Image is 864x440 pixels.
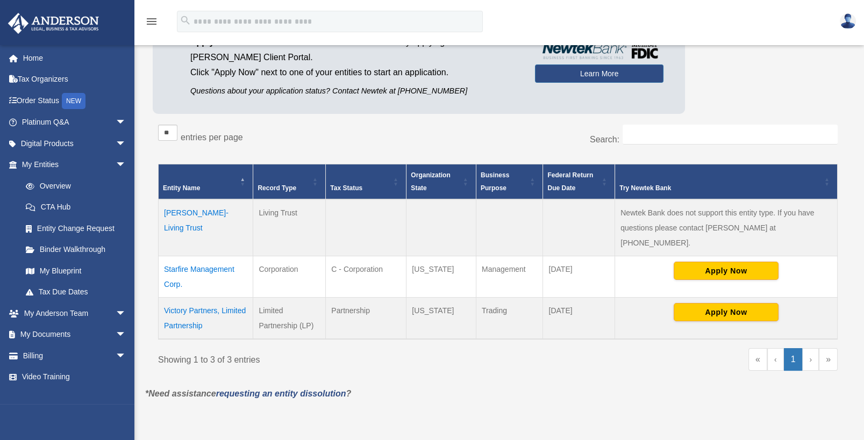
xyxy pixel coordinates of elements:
[406,256,476,298] td: [US_STATE]
[476,164,542,200] th: Business Purpose: Activate to sort
[406,164,476,200] th: Organization State: Activate to sort
[8,345,142,366] a: Billingarrow_drop_down
[190,65,519,80] p: Click "Apply Now" next to one of your entities to start an application.
[481,171,509,192] span: Business Purpose
[15,260,137,282] a: My Blueprint
[476,298,542,340] td: Trading
[619,182,821,194] div: Try Newtek Bank
[15,218,137,239] a: Entity Change Request
[543,164,615,200] th: Federal Return Due Date: Activate to sort
[116,302,137,324] span: arrow_drop_down
[535,64,663,83] a: Learn More
[330,184,362,192] span: Tax Status
[158,348,490,367] div: Showing 1 to 3 of 3 entries
[159,164,253,200] th: Entity Name: Activate to invert sorting
[840,13,856,29] img: User Pic
[8,366,142,388] a: Video Training
[15,282,137,303] a: Tax Due Dates
[116,154,137,176] span: arrow_drop_down
[547,171,593,192] span: Federal Return Due Date
[190,35,519,65] p: by applying from the [PERSON_NAME] Client Portal.
[253,164,326,200] th: Record Type: Activate to sort
[8,154,137,176] a: My Entitiesarrow_drop_down
[258,184,296,192] span: Record Type
[253,199,326,256] td: Living Trust
[116,345,137,367] span: arrow_drop_down
[326,256,406,298] td: C - Corporation
[326,298,406,340] td: Partnership
[748,348,767,371] a: First
[253,256,326,298] td: Corporation
[190,38,401,47] span: Apply for business bank accounts faster and easier
[8,47,142,69] a: Home
[159,199,253,256] td: [PERSON_NAME]-Living Trust
[15,239,137,261] a: Binder Walkthrough
[5,13,102,34] img: Anderson Advisors Platinum Portal
[8,69,142,90] a: Tax Organizers
[159,256,253,298] td: Starfire Management Corp.
[163,184,200,192] span: Entity Name
[15,175,132,197] a: Overview
[543,256,615,298] td: [DATE]
[190,84,519,98] p: Questions about your application status? Contact Newtek at [PHONE_NUMBER]
[802,348,819,371] a: Next
[8,324,142,345] a: My Documentsarrow_drop_down
[8,133,142,154] a: Digital Productsarrow_drop_down
[253,298,326,340] td: Limited Partnership (LP)
[590,135,619,144] label: Search:
[8,112,142,133] a: Platinum Q&Aarrow_drop_down
[116,133,137,155] span: arrow_drop_down
[145,19,158,28] a: menu
[406,298,476,340] td: [US_STATE]
[180,15,191,26] i: search
[159,298,253,340] td: Victory Partners, Limited Partnership
[8,90,142,112] a: Order StatusNEW
[615,164,838,200] th: Try Newtek Bank : Activate to sort
[116,112,137,134] span: arrow_drop_down
[615,199,838,256] td: Newtek Bank does not support this entity type. If you have questions please contact [PERSON_NAME]...
[216,389,346,398] a: requesting an entity dissolution
[62,93,85,109] div: NEW
[674,262,779,280] button: Apply Now
[145,389,351,398] em: *Need assistance ?
[8,302,142,324] a: My Anderson Teamarrow_drop_down
[145,15,158,28] i: menu
[326,164,406,200] th: Tax Status: Activate to sort
[116,324,137,346] span: arrow_drop_down
[784,348,803,371] a: 1
[543,298,615,340] td: [DATE]
[819,348,838,371] a: Last
[411,171,450,192] span: Organization State
[540,42,658,59] img: NewtekBankLogoSM.png
[15,197,137,218] a: CTA Hub
[181,133,243,142] label: entries per page
[674,303,779,321] button: Apply Now
[476,256,542,298] td: Management
[767,348,784,371] a: Previous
